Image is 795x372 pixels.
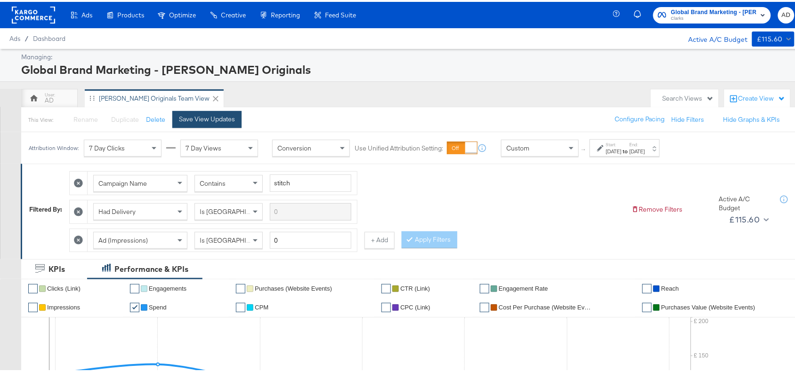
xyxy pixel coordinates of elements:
[29,203,62,212] div: Filtered By:
[355,142,443,151] label: Use Unified Attribution Setting:
[381,282,391,292] a: ✔
[186,142,221,150] span: 7 Day Views
[236,282,245,292] a: ✔
[400,302,430,309] span: CPC (Link)
[630,140,645,146] label: End:
[642,301,652,310] a: ✔
[738,92,786,102] div: Create View
[169,9,196,17] span: Optimize
[200,234,272,243] span: Is [GEOGRAPHIC_DATA]
[606,140,622,146] label: Start:
[480,301,489,310] a: ✔
[9,33,20,40] span: Ads
[21,60,792,76] div: Global Brand Marketing - [PERSON_NAME] Originals
[255,283,332,290] span: Purchases (Website Events)
[28,143,79,150] div: Attribution Window:
[580,146,589,150] span: ↑
[47,283,81,290] span: Clicks (Link)
[480,282,489,292] a: ✔
[221,9,246,17] span: Creative
[719,193,771,210] div: Active A/C Budget
[723,113,780,122] button: Hide Graphs & KPIs
[111,113,139,122] span: Duplicate
[149,283,187,290] span: Engagements
[622,146,630,153] strong: to
[325,9,356,17] span: Feed Suite
[255,302,268,309] span: CPM
[28,114,53,122] div: This View:
[270,230,351,247] input: Enter a number
[778,5,795,22] button: AD
[630,146,645,153] div: [DATE]
[663,92,714,101] div: Search Views
[671,13,757,21] span: Clarks
[782,8,791,19] span: AD
[98,206,136,214] span: Had Delivery
[45,94,54,103] div: AD
[365,230,395,247] button: + Add
[98,234,148,243] span: Ad (Impressions)
[179,113,235,122] div: Save View Updates
[757,32,783,43] div: £115.60
[752,30,795,45] button: £115.60
[506,142,529,150] span: Custom
[172,109,242,126] button: Save View Updates
[20,33,33,40] span: /
[89,142,125,150] span: 7 Day Clicks
[117,9,144,17] span: Products
[146,113,165,122] button: Delete
[400,283,430,290] span: CTR (Link)
[661,302,755,309] span: Purchases Value (Website Events)
[671,6,757,16] span: Global Brand Marketing - [PERSON_NAME] Originals
[130,301,139,310] a: ✔
[149,302,167,309] span: Spend
[730,211,760,225] div: £115.60
[99,92,210,101] div: [PERSON_NAME] Originals Team View
[499,302,593,309] span: Cost Per Purchase (Website Events)
[270,173,351,190] input: Enter a search term
[632,203,683,212] button: Remove Filters
[81,9,92,17] span: Ads
[381,301,391,310] a: ✔
[277,142,311,150] span: Conversion
[33,33,65,40] a: Dashboard
[98,177,147,186] span: Campaign Name
[608,109,672,126] button: Configure Pacing
[200,177,226,186] span: Contains
[89,94,95,99] div: Drag to reorder tab
[73,113,98,122] span: Rename
[47,302,80,309] span: Impressions
[271,9,300,17] span: Reporting
[606,146,622,153] div: [DATE]
[236,301,245,310] a: ✔
[678,30,747,44] div: Active A/C Budget
[499,283,548,290] span: Engagement Rate
[114,262,188,273] div: Performance & KPIs
[726,210,771,225] button: £115.60
[642,282,652,292] a: ✔
[49,262,65,273] div: KPIs
[661,283,679,290] span: Reach
[28,301,38,310] a: ✔
[28,282,38,292] a: ✔
[200,206,272,214] span: Is [GEOGRAPHIC_DATA]
[653,5,771,22] button: Global Brand Marketing - [PERSON_NAME] OriginalsClarks
[21,51,792,60] div: Managing:
[672,113,705,122] button: Hide Filters
[130,282,139,292] a: ✔
[270,201,351,219] input: Enter a search term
